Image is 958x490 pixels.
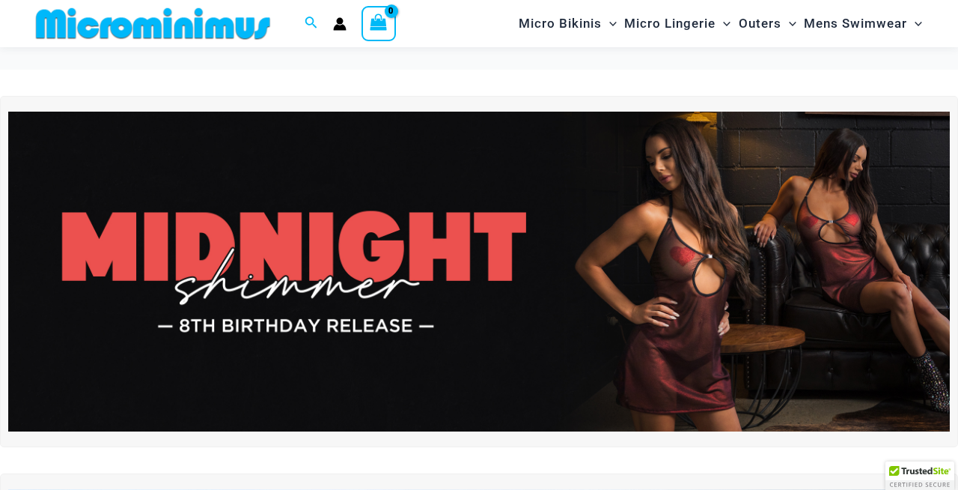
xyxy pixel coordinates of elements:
nav: Site Navigation [513,2,928,45]
span: Outers [739,4,781,43]
span: Micro Bikinis [519,4,602,43]
span: Micro Lingerie [624,4,716,43]
div: TrustedSite Certified [885,462,954,490]
a: View Shopping Cart, empty [361,6,396,40]
span: Menu Toggle [602,4,617,43]
a: OutersMenu ToggleMenu Toggle [735,4,800,43]
span: Menu Toggle [781,4,796,43]
span: Menu Toggle [716,4,730,43]
img: Midnight Shimmer Red Dress [8,112,950,432]
img: MM SHOP LOGO FLAT [30,7,276,40]
span: Mens Swimwear [804,4,907,43]
a: Account icon link [333,17,347,31]
span: Menu Toggle [907,4,922,43]
a: Micro BikinisMenu ToggleMenu Toggle [515,4,620,43]
a: Mens SwimwearMenu ToggleMenu Toggle [800,4,926,43]
a: Search icon link [305,14,318,33]
a: Micro LingerieMenu ToggleMenu Toggle [620,4,734,43]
